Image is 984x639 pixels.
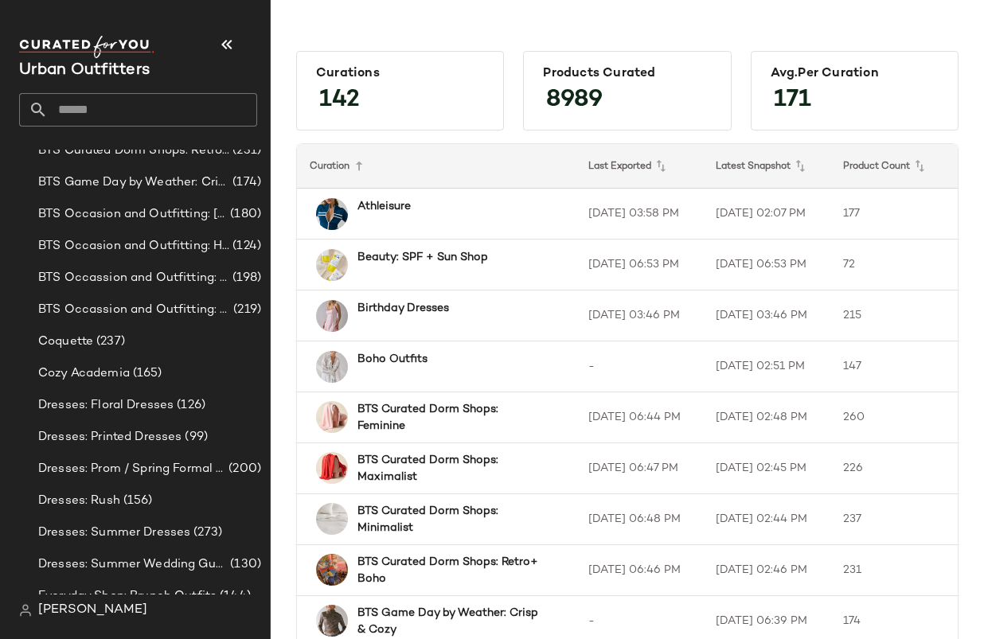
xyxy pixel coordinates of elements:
b: BTS Curated Dorm Shops: Minimalist [357,503,547,536]
span: Current Company Name [19,62,150,79]
td: 147 [830,341,958,392]
th: Curation [297,144,576,189]
span: (200) [225,460,261,478]
span: (130) [227,555,261,574]
img: 103681524_000_b [316,554,348,586]
span: BTS Occassion and Outfitting: Campus Lounge [38,269,229,287]
span: Everyday Shop: Brunch Outfits [38,587,217,606]
span: Dresses: Floral Dresses [38,396,174,415]
span: (165) [130,364,162,383]
span: (174) [229,173,261,192]
span: Dresses: Prom / Spring Formal Outfitting [38,460,225,478]
img: svg%3e [19,604,32,617]
span: (273) [190,524,222,542]
td: [DATE] 06:53 PM [703,240,830,290]
span: BTS Game Day by Weather: Crisp & Cozy [38,173,229,192]
span: Coquette [38,333,93,351]
td: 237 [830,494,958,545]
span: (180) [227,205,261,224]
b: Boho Outfits [357,351,428,368]
img: 101460855_020_b [316,605,348,637]
img: cfy_white_logo.C9jOOHJF.svg [19,36,154,58]
td: 72 [830,240,958,290]
span: (99) [182,428,208,446]
span: 171 [758,72,827,129]
span: Dresses: Rush [38,492,120,510]
td: [DATE] 06:46 PM [576,545,703,596]
span: (219) [230,301,261,319]
b: BTS Curated Dorm Shops: Retro+ Boho [357,554,547,587]
span: Dresses: Printed Dresses [38,428,182,446]
span: BTS Occassion and Outfitting: First Day Fits [38,301,230,319]
span: (198) [229,269,261,287]
img: 101256782_042_b [316,198,348,230]
b: BTS Curated Dorm Shops: Feminine [357,401,547,434]
b: BTS Curated Dorm Shops: Maximalist [357,452,547,485]
td: 260 [830,392,958,443]
span: (237) [93,333,125,351]
img: 68846146_011_b [316,503,348,535]
b: Beauty: SPF + Sun Shop [357,249,488,266]
span: 142 [303,72,376,129]
span: (144) [217,587,251,606]
span: (124) [229,237,261,255]
b: Athleisure [357,198,411,215]
td: [DATE] 06:44 PM [576,392,703,443]
span: (231) [229,142,261,160]
span: Dresses: Summer Wedding Guest [38,555,227,574]
span: BTS Occasion and Outfitting: Homecoming Dresses [38,237,229,255]
span: 8989 [530,72,619,129]
span: (126) [174,396,205,415]
td: 226 [830,443,958,494]
span: Dresses: Summer Dresses [38,524,190,542]
b: BTS Game Day by Weather: Crisp & Cozy [357,605,547,638]
th: Last Exported [576,144,703,189]
td: [DATE] 03:46 PM [703,290,830,341]
span: (156) [120,492,153,510]
img: 101991065_010_b [316,351,348,383]
span: [PERSON_NAME] [38,601,147,620]
th: Product Count [830,144,958,189]
td: [DATE] 02:51 PM [703,341,830,392]
span: Cozy Academia [38,364,130,383]
td: [DATE] 02:45 PM [703,443,830,494]
th: Latest Snapshot [703,144,830,189]
td: [DATE] 02:46 PM [703,545,830,596]
img: 100795103_066_b [316,300,348,332]
td: 215 [830,290,958,341]
span: BTS Occasion and Outfitting: [PERSON_NAME] to Party [38,205,227,224]
img: 102187119_066_b [316,401,348,433]
td: [DATE] 02:48 PM [703,392,830,443]
img: 102187119_060_b [316,452,348,484]
td: 231 [830,545,958,596]
td: 177 [830,189,958,240]
td: - [576,341,703,392]
div: Products Curated [543,66,711,81]
span: BTS Curated Dorm Shops: Retro+ Boho [38,142,229,160]
td: [DATE] 02:44 PM [703,494,830,545]
td: [DATE] 06:53 PM [576,240,703,290]
td: [DATE] 03:58 PM [576,189,703,240]
div: Curations [316,66,484,81]
b: Birthday Dresses [357,300,449,317]
td: [DATE] 02:07 PM [703,189,830,240]
img: 99904435_272_b [316,249,348,281]
td: [DATE] 03:46 PM [576,290,703,341]
td: [DATE] 06:47 PM [576,443,703,494]
div: Avg.per Curation [771,66,939,81]
td: [DATE] 06:48 PM [576,494,703,545]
